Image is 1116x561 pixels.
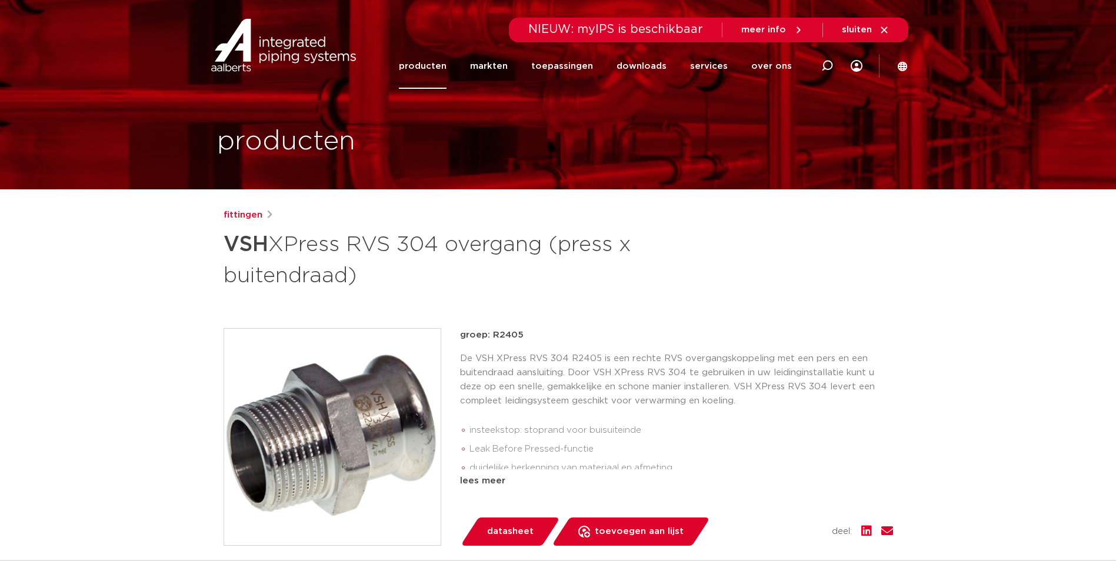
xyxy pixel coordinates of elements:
[460,352,893,408] p: De VSH XPress RVS 304 R2405 is een rechte RVS overgangskoppeling met een pers en een buitendraad ...
[460,328,893,342] p: groep: R2405
[469,440,893,459] li: Leak Before Pressed-functie
[741,25,804,35] a: meer info
[842,25,872,34] span: sluiten
[469,421,893,440] li: insteekstop: stoprand voor buisuiteinde
[469,459,893,477] li: duidelijke herkenning van materiaal en afmeting
[531,44,593,89] a: toepassingen
[751,44,792,89] a: over ons
[224,329,441,545] img: Product Image for VSH XPress RVS 304 overgang (press x buitendraad)
[224,227,665,290] h1: XPress RVS 304 overgang (press x buitendraad)
[224,208,262,222] a: fittingen
[487,522,534,541] span: datasheet
[217,123,355,161] h1: producten
[842,25,890,35] a: sluiten
[460,474,893,488] div: lees meer
[224,234,268,255] strong: VSH
[595,522,684,541] span: toevoegen aan lijst
[690,44,728,89] a: services
[832,525,852,539] span: deel:
[741,25,786,34] span: meer info
[528,24,703,35] span: NIEUW: myIPS is beschikbaar
[399,44,792,89] nav: Menu
[617,44,667,89] a: downloads
[460,517,560,546] a: datasheet
[470,44,508,89] a: markten
[399,44,447,89] a: producten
